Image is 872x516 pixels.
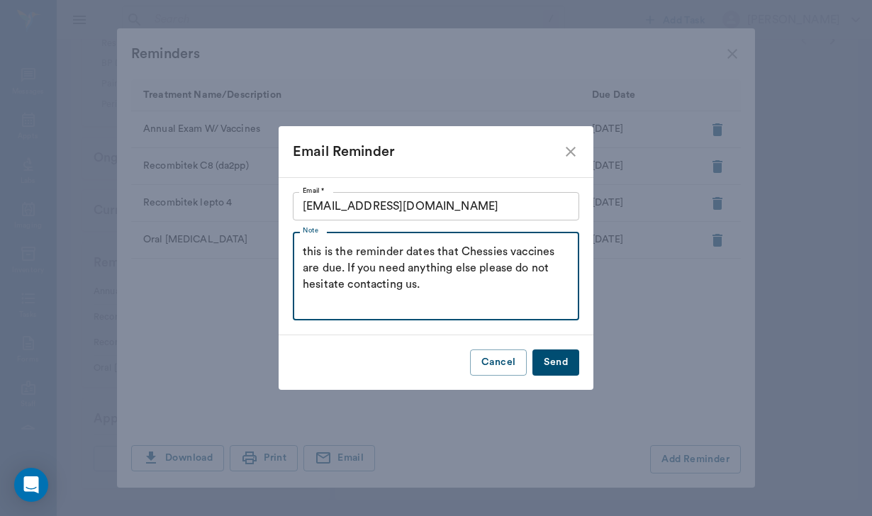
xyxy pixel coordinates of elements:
[303,225,318,235] label: Note
[532,349,579,376] button: Send
[562,143,579,160] button: close
[293,140,562,163] div: Email Reminder
[470,349,527,376] button: Cancel
[303,186,325,196] label: Email *
[14,468,48,502] div: Open Intercom Messenger
[303,244,569,309] textarea: this is the reminder dates that Chessies vaccines are due. If you need anything else please do no...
